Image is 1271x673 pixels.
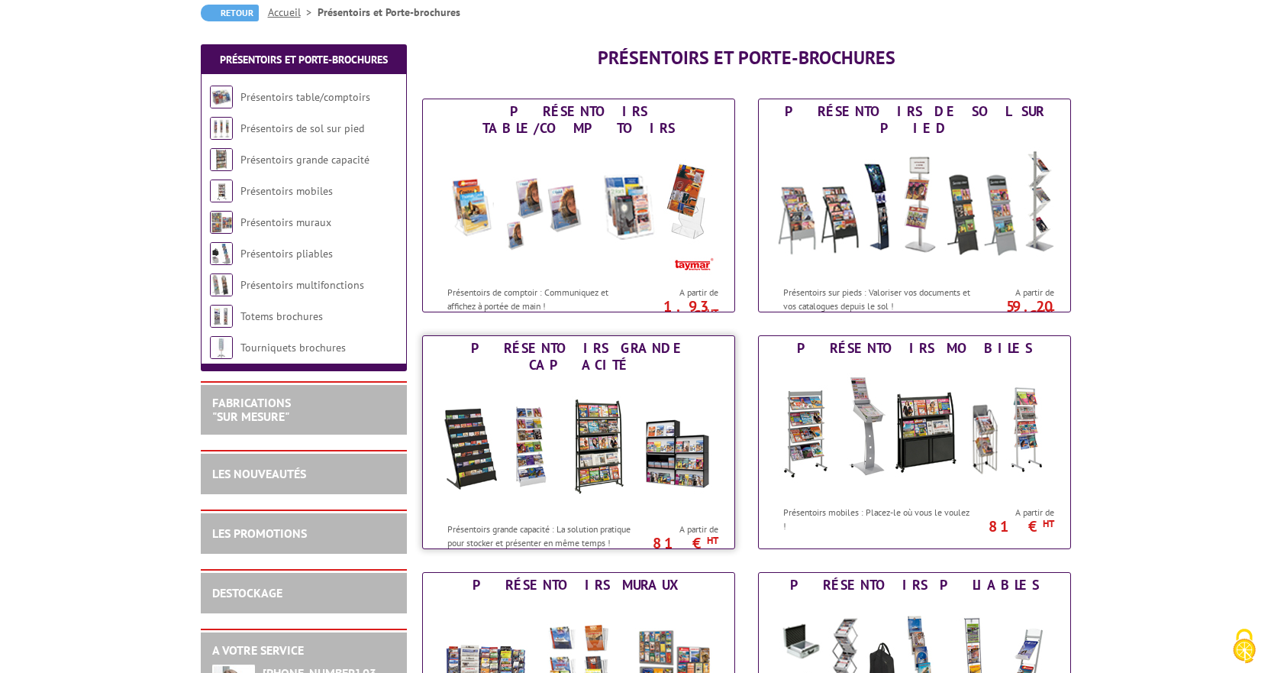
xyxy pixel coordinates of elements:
[422,335,735,549] a: Présentoirs grande capacité Présentoirs grande capacité Présentoirs grande capacité : La solution...
[210,86,233,108] img: Présentoirs table/comptoirs
[783,506,973,532] p: Présentoirs mobiles : Placez-le où vous le voulez !
[240,215,331,229] a: Présentoirs muraux
[763,103,1066,137] div: Présentoirs de sol sur pied
[773,361,1056,498] img: Présentoirs mobiles
[210,305,233,328] img: Totems brochures
[240,278,364,292] a: Présentoirs multifonctions
[427,340,731,374] div: Présentoirs grande capacité
[210,117,233,140] img: Présentoirs de sol sur pied
[763,340,1066,357] div: Présentoirs mobiles
[976,506,1054,519] span: A partir de
[201,5,259,21] a: Retour
[240,153,369,167] a: Présentoirs grande capacité
[427,103,731,137] div: Présentoirs table/comptoirs
[240,90,370,104] a: Présentoirs table/comptoirs
[783,286,973,312] p: Présentoirs sur pieds : Valoriser vos documents et vos catalogues depuis le sol !
[640,286,718,299] span: A partir de
[1225,627,1263,665] img: Cookies (fenêtre modale)
[707,534,718,547] sup: HT
[969,302,1054,320] p: 59.20 €
[763,577,1066,594] div: Présentoirs pliables
[240,247,333,260] a: Présentoirs pliables
[969,522,1054,531] p: 81 €
[210,336,233,359] img: Tourniquets brochures
[240,341,346,354] a: Tourniquets brochures
[210,180,233,202] img: Présentoirs mobiles
[447,286,637,312] p: Présentoirs de comptoir : Communiquez et affichez à portée de main !
[268,5,318,19] a: Accueil
[240,184,333,198] a: Présentoirs mobiles
[210,211,233,234] img: Présentoirs muraux
[633,302,718,320] p: 1.93 €
[212,526,307,541] a: LES PROMOTIONS
[422,99,735,312] a: Présentoirs table/comptoirs Présentoirs table/comptoirs Présentoirs de comptoir : Communiquez et ...
[318,5,460,20] li: Présentoirs et Porte-brochures
[773,141,1056,278] img: Présentoirs de sol sur pied
[707,306,718,319] sup: HT
[210,242,233,265] img: Présentoirs pliables
[220,53,388,66] a: Présentoirs et Porte-brochures
[437,377,720,515] img: Présentoirs grande capacité
[633,539,718,548] p: 81 €
[422,48,1071,68] h1: Présentoirs et Porte-brochures
[212,585,282,600] a: DESTOCKAGE
[240,121,364,135] a: Présentoirs de sol sur pied
[1043,517,1054,530] sup: HT
[212,466,306,481] a: LES NOUVEAUTÉS
[758,99,1071,312] a: Présentoirs de sol sur pied Présentoirs de sol sur pied Présentoirs sur pieds : Valoriser vos doc...
[212,644,395,658] h2: A votre service
[447,523,637,548] p: Présentoirs grande capacité : La solution pratique pour stocker et présenter en même temps !
[212,395,291,424] a: FABRICATIONS"Sur Mesure"
[1218,621,1271,673] button: Cookies (fenêtre modale)
[976,286,1054,299] span: A partir de
[437,141,720,278] img: Présentoirs table/comptoirs
[240,309,323,323] a: Totems brochures
[1043,306,1054,319] sup: HT
[758,335,1071,549] a: Présentoirs mobiles Présentoirs mobiles Présentoirs mobiles : Placez-le où vous le voulez ! A par...
[210,273,233,296] img: Présentoirs multifonctions
[640,523,718,535] span: A partir de
[427,577,731,594] div: Présentoirs muraux
[210,148,233,171] img: Présentoirs grande capacité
